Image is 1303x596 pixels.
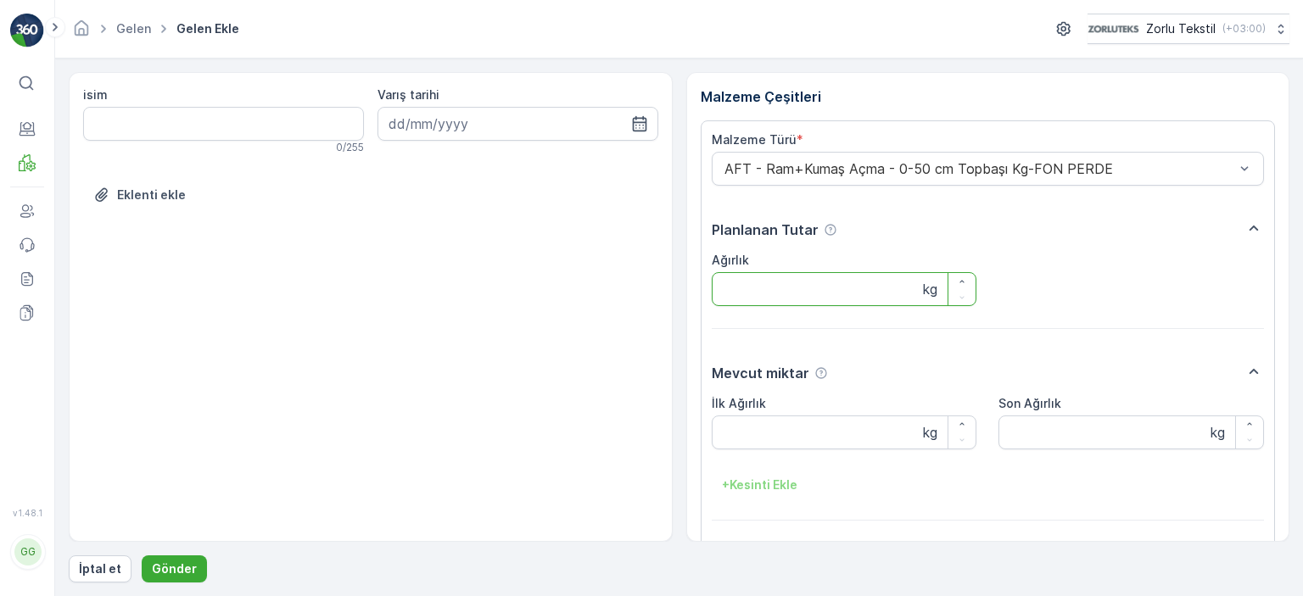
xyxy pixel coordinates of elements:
span: v 1.48.1 [10,508,44,518]
button: İptal et [69,555,131,582]
a: Ana Sayfa [72,25,91,40]
img: 6-1-9-3_wQBzyll.png [1088,19,1139,38]
p: kg [1211,422,1225,443]
p: kg [923,422,937,443]
label: isim [83,87,108,102]
span: Gelen ekle [173,20,243,37]
label: Varış tarihi [377,87,439,102]
a: Gelen [116,21,151,36]
button: GG [10,521,44,582]
p: Malzeme Çeşitleri [701,86,1276,107]
label: Son Ağırlık [998,396,1061,410]
button: +Kesinti Ekle [712,471,808,499]
button: Zorlu Tekstil(+03:00) [1088,14,1289,44]
p: 0 / 255 [336,141,364,154]
div: Yardım Araç İkonu [824,223,837,237]
label: Malzeme Türü [712,132,797,147]
p: Eklenti ekle [117,187,186,203]
p: Gönder [152,560,197,577]
div: Yardım Araç İkonu [814,366,828,380]
input: dd/mm/yyyy [377,107,658,141]
p: İptal et [79,560,121,577]
button: Gönder [142,555,207,582]
p: ( +03:00 ) [1222,22,1266,36]
p: kg [923,279,937,299]
p: Planlanan Tutar [712,220,819,240]
img: logo [10,14,44,47]
div: GG [14,538,42,565]
p: + Kesinti Ekle [722,476,797,493]
label: İlk Ağırlık [712,396,766,410]
button: Dosya Yükle [83,181,196,209]
p: Zorlu Tekstil [1146,20,1216,37]
p: Mevcut miktar [712,363,809,383]
label: Ağırlık [712,253,749,267]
